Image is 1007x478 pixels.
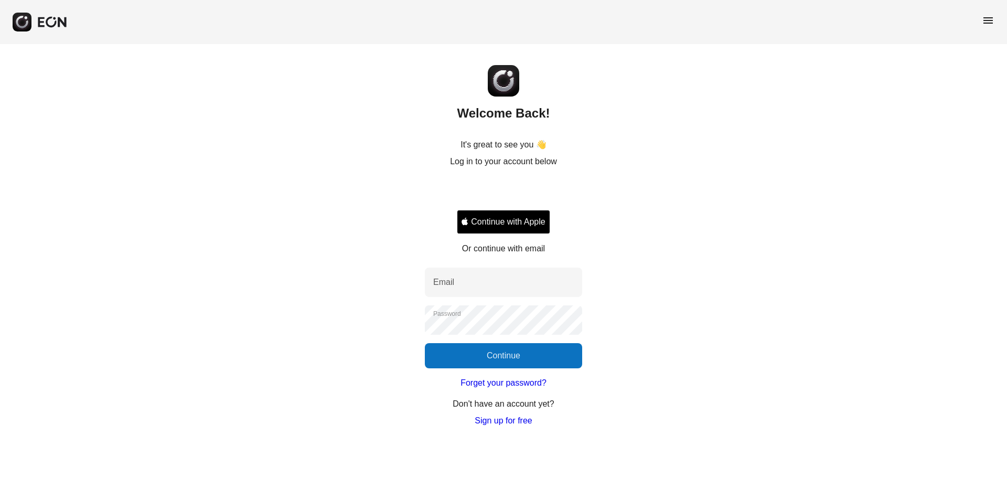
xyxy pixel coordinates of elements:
[433,276,454,289] label: Email
[475,415,532,427] a: Sign up for free
[460,377,547,389] a: Forget your password?
[982,14,994,27] span: menu
[457,105,550,122] h2: Welcome Back!
[453,398,554,410] p: Don't have an account yet?
[462,242,545,255] p: Or continue with email
[433,310,461,318] label: Password
[425,343,582,368] button: Continue
[457,210,550,234] button: Signin with apple ID
[450,155,557,168] p: Log in to your account below
[460,139,547,151] p: It's great to see you 👋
